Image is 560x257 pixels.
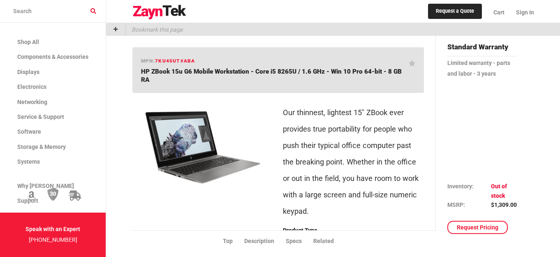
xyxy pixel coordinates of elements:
[313,236,345,245] li: Related
[126,23,183,36] p: Bookmark this page
[447,221,508,234] a: Request Pricing
[447,42,517,56] h4: Standard Warranty
[132,5,187,20] img: logo
[17,144,66,150] span: Storage & Memory
[139,100,267,195] img: 7KU45UT#ABA -- HP ZBook 15u G6 Mobile Workstation - Core i5 8265U / 1.6 GHz - Win 10 Pro 64-bit -...
[141,68,402,83] span: HP ZBook 15u G6 Mobile Workstation - Core i5 8265U / 1.6 GHz - Win 10 Pro 64-bit - 8 GB RA
[17,99,47,105] span: Networking
[447,200,491,209] td: MSRP
[29,236,77,243] a: [PHONE_NUMBER]
[47,188,59,201] img: 30 Day Return Policy
[17,83,46,90] span: Electronics
[141,57,195,65] h6: mpn:
[17,183,74,189] span: Why [PERSON_NAME]
[155,58,195,64] span: 7KU45UT#ABA
[17,158,40,165] span: Systems
[286,236,313,245] li: Specs
[17,39,39,45] span: Shop All
[493,9,504,16] span: Cart
[283,104,424,220] p: Our thinnest, lightest 15" ZBook ever provides true portability for people who push their typical...
[491,183,507,199] span: Out of stock
[447,58,517,79] p: Limited warranty - parts and labor - 3 years
[428,4,482,19] a: Request a Quote
[17,113,64,120] span: Service & Support
[488,2,510,23] a: Cart
[223,236,244,245] li: Top
[17,69,39,75] span: Displays
[447,182,491,200] td: Inventory
[17,128,41,135] span: Software
[491,200,517,209] td: $1,309.00
[244,236,286,245] li: Description
[283,225,424,236] p: Product Type
[25,226,80,232] strong: Speak with an Expert
[17,53,88,60] span: Components & Accessories
[510,2,534,23] a: Sign In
